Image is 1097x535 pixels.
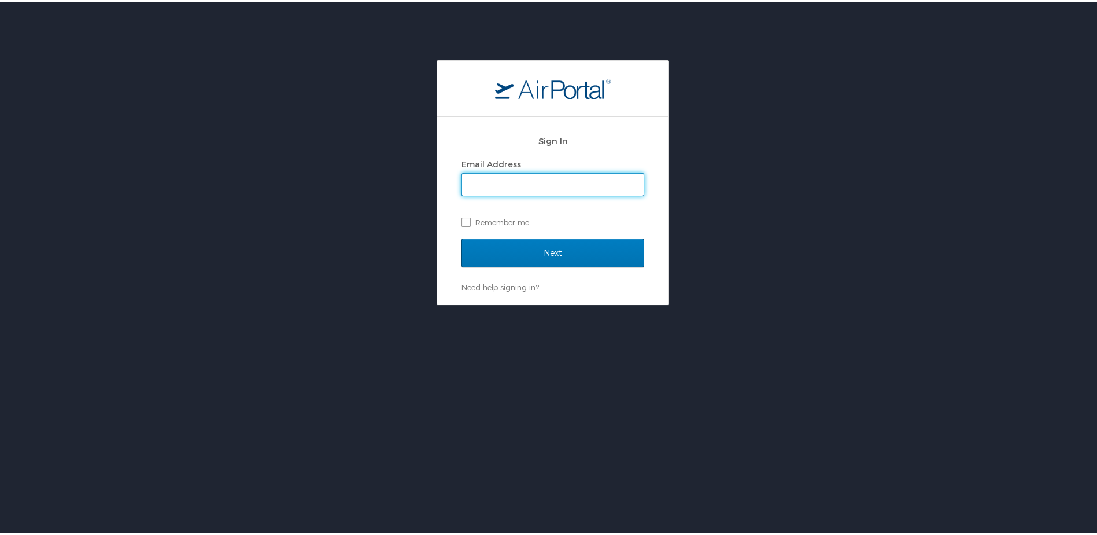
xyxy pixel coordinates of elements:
[495,76,611,97] img: logo
[461,132,644,145] h2: Sign In
[461,280,539,290] a: Need help signing in?
[461,211,644,229] label: Remember me
[461,236,644,265] input: Next
[461,157,521,167] label: Email Address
